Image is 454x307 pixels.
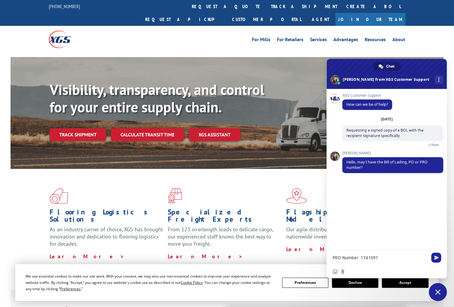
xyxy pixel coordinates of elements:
div: We use essential cookies to make our site work. With your consent, we may also use non-essential ... [26,273,275,292]
span: Chat [386,62,394,71]
a: Request a pickup [141,13,228,26]
a: Join Our Team [335,13,405,26]
span: Send a file [340,269,345,274]
button: Accept [382,278,428,288]
span: Send [431,253,441,263]
a: About [392,37,405,44]
a: Resources [365,37,386,44]
span: Our agile distribution network gives you nationwide inventory management on demand. [286,226,397,240]
a: Advantages [333,37,358,44]
span: How can we be of help? [346,102,388,107]
span: XGS Customer Support [342,93,392,98]
a: Learn More > [50,253,124,260]
a: Learn More > [168,253,243,260]
a: [PHONE_NUMBER] [49,3,80,9]
a: Calculate transit time [111,128,184,141]
h1: Specialized Freight Experts [168,208,281,226]
span: Read [431,143,439,147]
button: Preferences [282,278,328,288]
span: Requesting a signed copy of a BOL with the recipient signature specifically. [346,128,424,138]
img: xgs-icon-flagship-distribution-model-red [286,188,307,204]
span: Cookie Policy [181,280,203,285]
span: [PERSON_NAME] [342,151,443,155]
a: Track shipment [50,128,106,141]
div: Close chat [429,283,447,301]
span: Preferences [60,286,81,291]
h1: Flooring Logistics Solutions [50,208,163,226]
span: Hello, may I have the Bill of Lading, PO or PRO number? [346,160,428,170]
b: Visibility, transparency, and control for your entire supply chain. [50,80,264,116]
a: For Mills [252,37,270,44]
div: [DATE] [381,117,393,121]
div: More channels [435,76,443,84]
span: Insert an emoji [333,269,337,274]
a: XGS ASSISTANT [189,128,240,141]
div: Chat [373,62,400,71]
a: Learn More > [286,246,361,253]
a: Agent [306,13,335,26]
p: From 123 overlength loads to delicate cargo, our experienced staff knows the best way to move you... [168,226,281,253]
button: Decline [332,278,378,288]
textarea: Compose your message... [333,255,428,260]
a: For Retailers [277,37,303,44]
h1: Flagship Distribution Model [286,208,400,226]
span: As an industry carrier of choice, XGS has brought innovation and dedication to flooring logistics... [50,226,163,247]
a: Services [310,37,327,44]
div: Cookie Consent Prompt [15,264,439,301]
a: Customer Portal [228,13,306,26]
img: xgs-icon-total-supply-chain-intelligence-red [50,188,68,204]
img: xgs-icon-focused-on-flooring-red [168,188,182,204]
